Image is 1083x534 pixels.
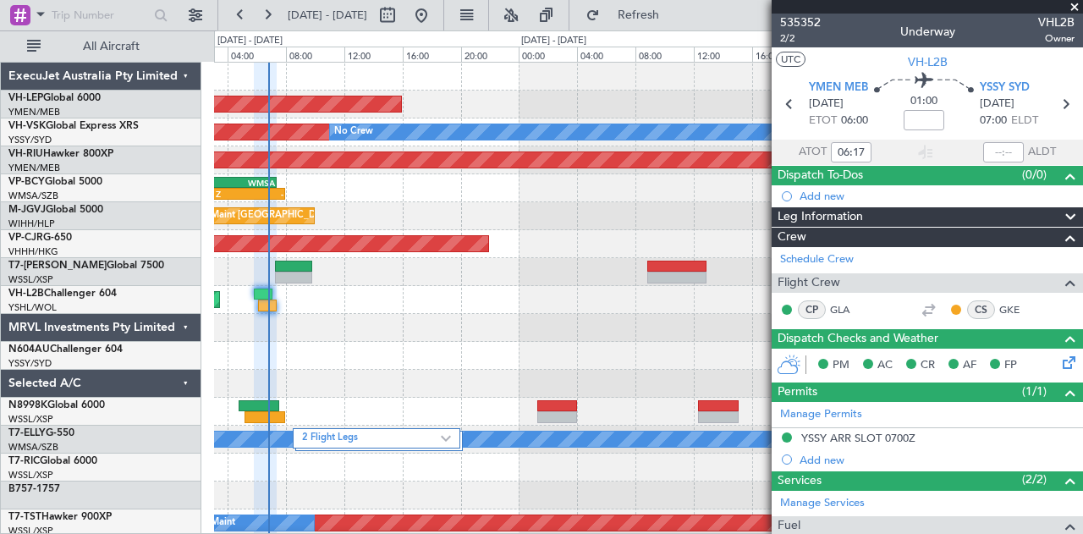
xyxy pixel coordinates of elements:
[809,113,837,129] span: ETOT
[19,33,184,60] button: All Aircraft
[8,233,43,243] span: VP-CJR
[8,344,123,355] a: N604AUChallenger 604
[8,162,60,174] a: YMEN/MEB
[8,484,42,494] span: B757-1
[780,251,854,268] a: Schedule Crew
[8,93,43,103] span: VH-LEP
[8,441,58,454] a: WMSA/SZB
[8,261,107,271] span: T7-[PERSON_NAME]
[8,233,72,243] a: VP-CJRG-650
[967,300,995,319] div: CS
[1022,383,1047,400] span: (1/1)
[1038,31,1075,46] span: Owner
[334,119,373,145] div: No Crew
[830,302,868,317] a: GLA
[983,142,1024,162] input: --:--
[173,203,372,228] div: Planned Maint [GEOGRAPHIC_DATA] (Seletar)
[980,96,1014,113] span: [DATE]
[8,134,52,146] a: YSSY/SYD
[635,47,694,62] div: 08:00
[237,189,283,199] div: -
[980,80,1030,96] span: YSSY SYD
[344,47,403,62] div: 12:00
[8,149,113,159] a: VH-RIUHawker 800XP
[403,47,461,62] div: 16:00
[1011,113,1038,129] span: ELDT
[8,261,164,271] a: T7-[PERSON_NAME]Global 7500
[908,53,948,71] span: VH-L2B
[302,432,441,446] label: 2 Flight Legs
[778,471,822,491] span: Services
[8,428,74,438] a: T7-ELLYG-550
[1028,144,1056,161] span: ALDT
[809,80,868,96] span: YMEN MEB
[288,8,367,23] span: [DATE] - [DATE]
[780,31,821,46] span: 2/2
[286,47,344,62] div: 08:00
[841,113,868,129] span: 06:00
[8,456,40,466] span: T7-RIC
[8,205,46,215] span: M-JGVJ
[217,34,283,48] div: [DATE] - [DATE]
[910,93,937,110] span: 01:00
[1004,357,1017,374] span: FP
[809,96,844,113] span: [DATE]
[8,217,55,230] a: WIHH/HLP
[1038,14,1075,31] span: VHL2B
[8,456,97,466] a: T7-RICGlobal 6000
[694,47,752,62] div: 12:00
[980,113,1007,129] span: 07:00
[8,428,46,438] span: T7-ELLY
[780,406,862,423] a: Manage Permits
[8,177,102,187] a: VP-BCYGlobal 5000
[778,166,863,185] span: Dispatch To-Dos
[752,47,811,62] div: 16:00
[461,47,520,62] div: 20:00
[8,121,46,131] span: VH-VSK
[8,512,41,522] span: T7-TST
[441,435,451,442] img: arrow-gray.svg
[8,400,47,410] span: N8998K
[778,383,817,402] span: Permits
[228,47,286,62] div: 04:00
[778,228,806,247] span: Crew
[8,289,44,299] span: VH-L2B
[8,177,45,187] span: VP-BCY
[801,431,915,445] div: YSSY ARR SLOT 0700Z
[8,512,112,522] a: T7-TSTHawker 900XP
[577,47,635,62] div: 04:00
[778,329,938,349] span: Dispatch Checks and Weather
[780,495,865,512] a: Manage Services
[8,484,60,494] a: B757-1757
[190,189,237,199] div: 01:22 Z
[519,47,577,62] div: 00:00
[578,2,679,29] button: Refresh
[603,9,674,21] span: Refresh
[52,3,149,28] input: Trip Number
[1022,471,1047,488] span: (2/2)
[8,245,58,258] a: VHHH/HKG
[8,93,101,103] a: VH-LEPGlobal 6000
[44,41,179,52] span: All Aircraft
[521,34,586,48] div: [DATE] - [DATE]
[833,357,849,374] span: PM
[778,207,863,227] span: Leg Information
[8,273,53,286] a: WSSL/XSP
[921,357,935,374] span: CR
[8,400,105,410] a: N8998KGlobal 6000
[8,357,52,370] a: YSSY/SYD
[831,142,871,162] input: --:--
[877,357,893,374] span: AC
[1022,166,1047,184] span: (0/0)
[8,469,53,482] a: WSSL/XSP
[8,289,117,299] a: VH-L2BChallenger 604
[778,273,840,293] span: Flight Crew
[999,302,1037,317] a: GKE
[799,144,827,161] span: ATOT
[8,190,58,202] a: WMSA/SZB
[776,52,805,67] button: UTC
[8,149,43,159] span: VH-RIU
[8,106,60,118] a: YMEN/MEB
[8,344,50,355] span: N604AU
[800,453,1075,467] div: Add new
